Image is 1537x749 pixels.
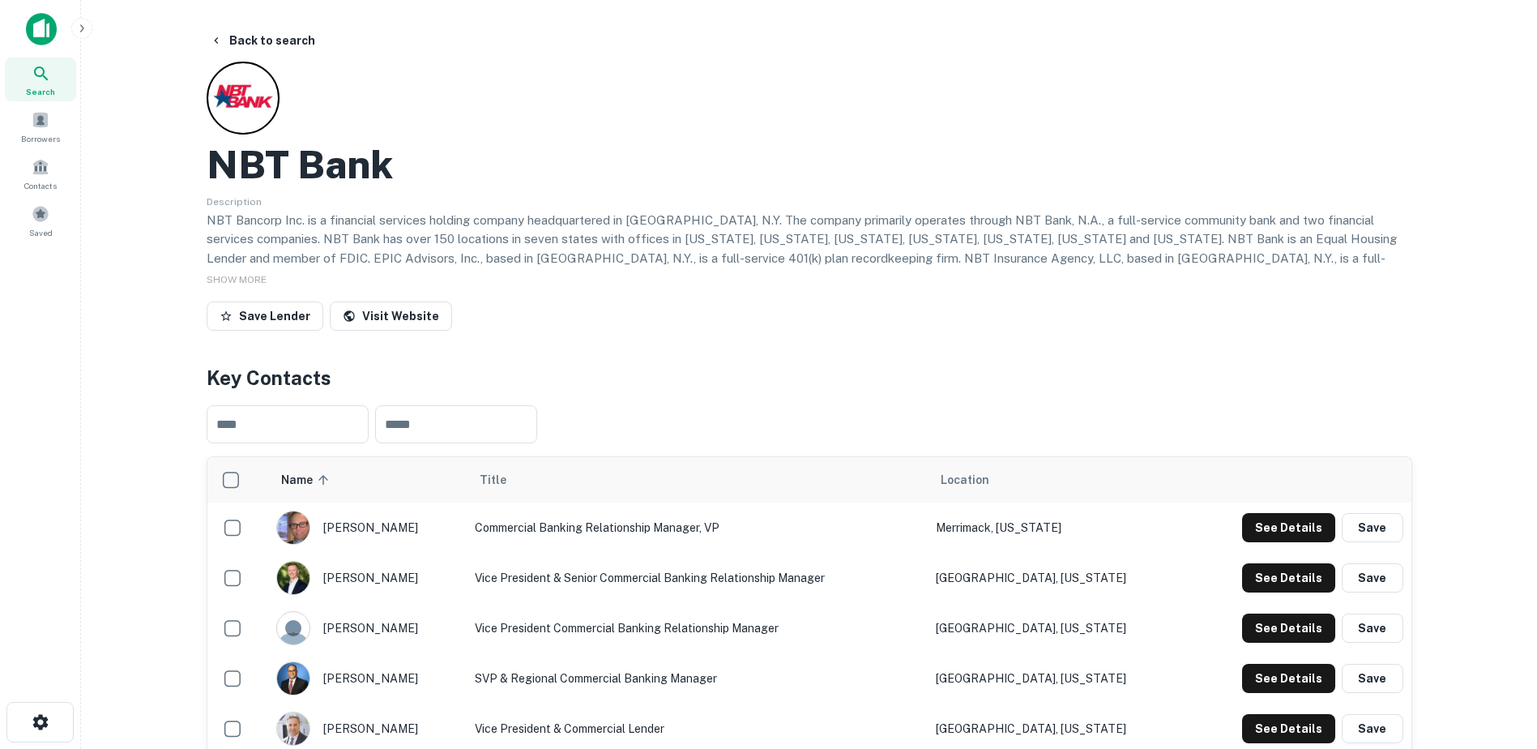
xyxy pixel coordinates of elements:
[26,13,57,45] img: capitalize-icon.png
[276,611,459,645] div: [PERSON_NAME]
[1342,614,1403,643] button: Save
[1242,664,1335,693] button: See Details
[281,470,334,490] span: Name
[26,85,55,98] span: Search
[21,132,60,145] span: Borrowers
[1242,513,1335,542] button: See Details
[928,553,1188,603] td: [GEOGRAPHIC_DATA], [US_STATE]
[5,58,76,101] a: Search
[277,713,310,745] img: 1523038413774
[207,141,393,188] h2: NBT Bank
[467,553,928,603] td: Vice President & Senior Commercial Banking Relationship Manager
[467,603,928,653] td: Vice President Commercial Banking Relationship Manager
[29,226,53,239] span: Saved
[928,457,1188,503] th: Location
[928,653,1188,704] td: [GEOGRAPHIC_DATA], [US_STATE]
[24,179,57,192] span: Contacts
[5,152,76,195] a: Contacts
[330,302,452,331] a: Visit Website
[207,302,323,331] button: Save Lender
[1342,714,1403,743] button: Save
[1342,513,1403,542] button: Save
[207,211,1412,287] p: NBT Bancorp Inc. is a financial services holding company headquartered in [GEOGRAPHIC_DATA], N.Y....
[1242,563,1335,593] button: See Details
[1456,619,1537,697] iframe: Chat Widget
[467,503,928,553] td: Commercial Banking Relationship Manager, VP
[5,105,76,148] a: Borrowers
[276,712,459,746] div: [PERSON_NAME]
[1242,714,1335,743] button: See Details
[1242,614,1335,643] button: See Details
[277,612,310,644] img: 9c8pery4andzj6ohjkjp54ma2
[276,661,459,695] div: [PERSON_NAME]
[1342,563,1403,593] button: Save
[268,457,467,503] th: Name
[207,196,262,208] span: Description
[928,503,1188,553] td: Merrimack, [US_STATE]
[277,511,310,544] img: 1517465709610
[276,511,459,545] div: [PERSON_NAME]
[207,363,1412,392] h4: Key Contacts
[941,470,989,490] span: Location
[277,562,310,594] img: 1663703736455
[467,457,928,503] th: Title
[1342,664,1403,693] button: Save
[467,653,928,704] td: SVP & Regional Commercial Banking Manager
[928,603,1188,653] td: [GEOGRAPHIC_DATA], [US_STATE]
[207,274,267,285] span: SHOW MORE
[480,470,527,490] span: Title
[276,561,459,595] div: [PERSON_NAME]
[277,662,310,695] img: 1677789503254
[203,26,322,55] button: Back to search
[5,199,76,242] a: Saved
